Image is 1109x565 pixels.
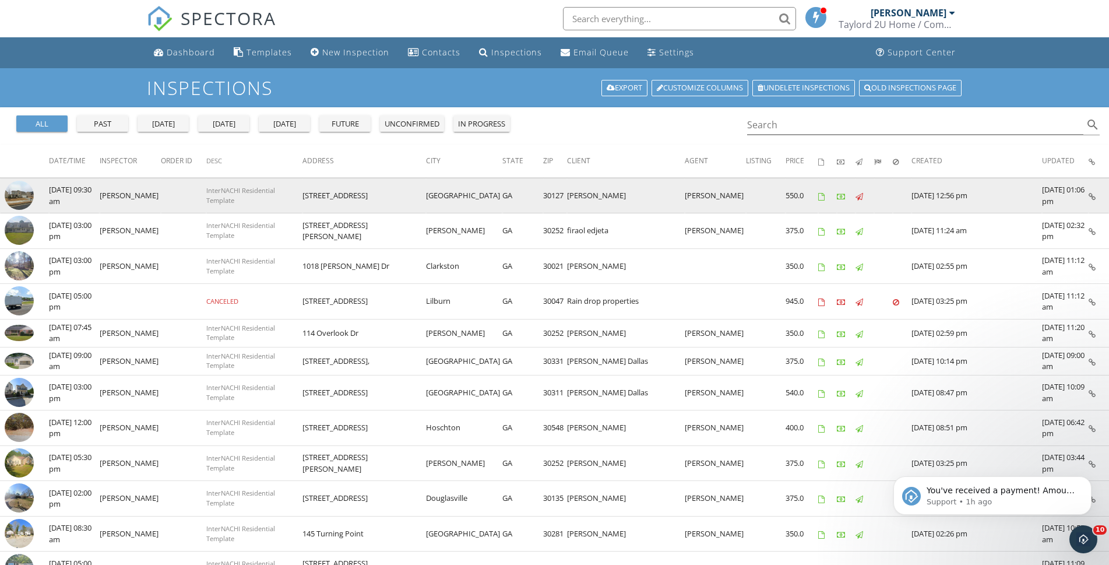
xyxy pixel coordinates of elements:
td: 375.0 [786,481,818,517]
td: Clarkston [426,248,502,284]
td: [PERSON_NAME] [426,319,502,347]
iframe: Intercom live chat [1069,525,1097,553]
span: Updated [1042,156,1075,166]
td: 30252 [543,319,567,347]
td: 30127 [543,178,567,213]
img: streetview [5,181,34,210]
td: 1018 [PERSON_NAME] Dr [302,248,426,284]
th: Submitted: Not sorted. [874,145,893,177]
img: 9388213%2Fcover_photos%2FfDnmYL3aPFNugyf3VrA6%2Fsmall.jpg [5,325,34,341]
button: [DATE] [198,115,249,132]
th: Published: Not sorted. [855,145,874,177]
td: GA [502,347,543,375]
td: [DATE] 02:00 pm [49,481,100,517]
td: GA [502,319,543,347]
img: streetview [5,378,34,407]
span: Price [786,156,804,166]
td: 350.0 [786,319,818,347]
th: Zip: Not sorted. [543,145,567,177]
span: Inspector [100,156,137,166]
th: City: Not sorted. [426,145,502,177]
td: [DATE] 07:45 am [49,319,100,347]
th: Created: Not sorted. [911,145,1042,177]
td: 375.0 [786,213,818,249]
td: 400.0 [786,410,818,446]
td: 30252 [543,213,567,249]
button: [DATE] [138,115,189,132]
span: Created [911,156,942,166]
td: [GEOGRAPHIC_DATA] [426,178,502,213]
span: 10 [1093,525,1107,535]
td: GA [502,375,543,410]
td: 550.0 [786,178,818,213]
td: [PERSON_NAME] [685,481,746,517]
td: [STREET_ADDRESS] [302,178,426,213]
span: Listing [746,156,772,166]
td: 30252 [543,445,567,481]
span: Date/Time [49,156,86,166]
td: [PERSON_NAME] [567,319,685,347]
img: 9294673%2Freports%2Fcdf6c345-a255-413a-83ec-d1ff1128074c%2Fcover_photos%2Fdd3FYBkVMunLmR2pYl2h%2F... [5,353,34,369]
td: [PERSON_NAME] [100,516,161,552]
span: InterNACHI Residential Template [206,186,275,205]
td: GA [502,410,543,446]
button: past [77,115,128,132]
div: [DATE] [263,118,305,130]
td: GA [502,516,543,552]
td: [DATE] 08:47 pm [911,375,1042,410]
td: [STREET_ADDRESS] [302,481,426,517]
div: Contacts [422,47,460,58]
td: 30135 [543,481,567,517]
td: [PERSON_NAME] [567,445,685,481]
button: in progress [453,115,510,132]
td: [DATE] 02:59 pm [911,319,1042,347]
span: InterNACHI Residential Template [206,454,275,472]
a: New Inspection [306,42,394,64]
td: [DATE] 06:42 pm [1042,410,1089,446]
a: SPECTORA [147,16,276,40]
span: Agent [685,156,708,166]
td: [PERSON_NAME] Dallas [567,375,685,410]
span: Address [302,156,334,166]
a: Undelete inspections [752,80,855,96]
span: InterNACHI Residential Template [206,221,275,240]
td: [DATE] 11:12 am [1042,248,1089,284]
th: State: Not sorted. [502,145,543,177]
td: [PERSON_NAME] [567,248,685,284]
div: New Inspection [322,47,389,58]
td: [DATE] 05:30 pm [49,445,100,481]
img: streetview [5,286,34,315]
iframe: Intercom notifications message [876,452,1109,534]
td: [PERSON_NAME] [685,445,746,481]
button: unconfirmed [380,115,444,132]
h1: Inspections [147,78,963,98]
td: [DATE] 03:25 pm [911,445,1042,481]
td: [DATE] 03:25 pm [911,284,1042,320]
td: [GEOGRAPHIC_DATA] [426,375,502,410]
td: [DATE] 03:00 pm [49,213,100,249]
img: The Best Home Inspection Software - Spectora [147,6,172,31]
td: [DATE] 10:09 am [1042,375,1089,410]
td: 350.0 [786,516,818,552]
a: Customize Columns [652,80,748,96]
input: Search [747,115,1084,135]
span: Desc [206,156,222,165]
span: InterNACHI Residential Template [206,418,275,437]
td: [DATE] 11:24 am [911,213,1042,249]
span: State [502,156,523,166]
td: [DATE] 09:00 am [49,347,100,375]
td: [DATE] 12:56 pm [911,178,1042,213]
td: [PERSON_NAME] [100,347,161,375]
td: [PERSON_NAME] [100,248,161,284]
td: [PERSON_NAME] [426,213,502,249]
td: [DATE] 10:14 pm [911,347,1042,375]
td: Rain drop properties [567,284,685,320]
td: [PERSON_NAME] Dallas [567,347,685,375]
th: Client: Not sorted. [567,145,685,177]
td: [DATE] 10:55 am [1042,516,1089,552]
td: [DATE] 02:26 pm [911,516,1042,552]
td: [PERSON_NAME] [100,375,161,410]
span: SPECTORA [181,6,276,30]
div: Support Center [888,47,956,58]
